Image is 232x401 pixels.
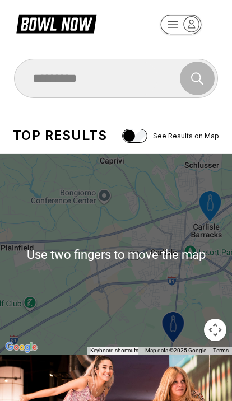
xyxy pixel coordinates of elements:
[192,188,229,227] gmp-advanced-marker: Strike Zone Bowling Center
[153,132,219,140] span: See Results on Map
[145,347,206,353] span: Map data ©2025 Google
[213,347,229,353] a: Terms (opens in new tab)
[3,340,40,355] a: Click to see this area on Google Maps
[13,128,107,143] div: Top results
[90,347,138,355] button: Keyboard shortcuts
[122,129,147,143] input: See Results on Map
[204,319,226,341] button: Map camera controls
[3,340,40,355] img: Google
[155,309,192,348] gmp-advanced-marker: Midway Bowling - Carlisle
